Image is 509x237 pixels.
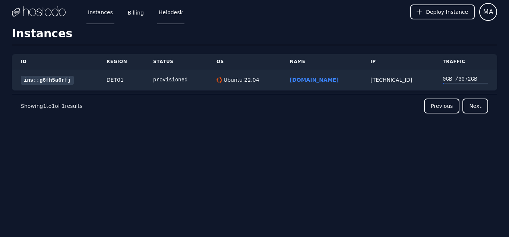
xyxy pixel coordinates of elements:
h1: Instances [12,27,497,45]
div: DET01 [107,76,135,84]
th: OS [208,54,281,69]
div: provisioned [153,76,199,84]
img: Ubuntu 22.04 [216,77,222,83]
nav: Pagination [12,94,497,118]
div: 0 GB / 3072 GB [443,75,488,83]
th: Traffic [434,54,497,69]
button: Deploy Instance [410,4,475,19]
span: 1 [43,103,46,109]
span: MA [483,7,493,17]
th: Region [98,54,144,69]
button: User menu [479,3,497,21]
span: 1 [51,103,55,109]
button: Previous [424,99,459,113]
th: IP [361,54,434,69]
th: ID [12,54,98,69]
button: Next [462,99,488,113]
th: Status [144,54,208,69]
a: [DOMAIN_NAME] [290,77,339,83]
img: Logo [12,6,66,18]
th: Name [281,54,362,69]
a: ins::g6fh5a6rfj [21,76,74,85]
p: Showing to of results [21,102,82,110]
span: Deploy Instance [426,8,468,16]
span: 1 [61,103,65,109]
div: Ubuntu 22.04 [222,76,259,84]
div: [TECHNICAL_ID] [370,76,425,84]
